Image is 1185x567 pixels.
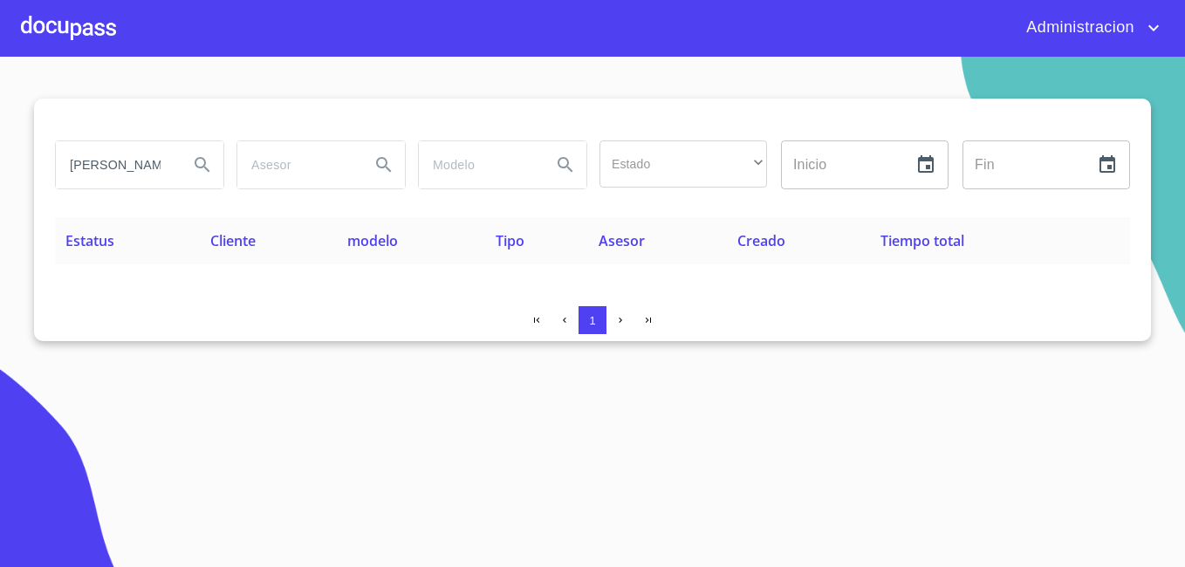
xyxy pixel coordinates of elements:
[880,231,964,250] span: Tiempo total
[419,141,538,188] input: search
[599,231,645,250] span: Asesor
[363,144,405,186] button: Search
[56,141,175,188] input: search
[599,140,767,188] div: ​
[496,231,524,250] span: Tipo
[1013,14,1164,42] button: account of current user
[347,231,398,250] span: modelo
[589,314,595,327] span: 1
[210,231,256,250] span: Cliente
[579,306,606,334] button: 1
[1013,14,1143,42] span: Administracion
[65,231,114,250] span: Estatus
[737,231,785,250] span: Creado
[182,144,223,186] button: Search
[545,144,586,186] button: Search
[237,141,356,188] input: search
